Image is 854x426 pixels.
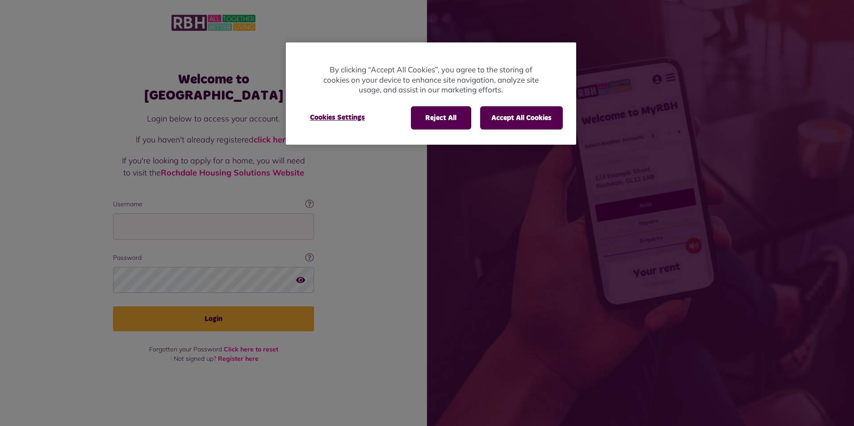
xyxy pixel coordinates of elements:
div: Cookie banner [286,42,576,145]
p: By clicking “Accept All Cookies”, you agree to the storing of cookies on your device to enhance s... [322,65,540,95]
button: Cookies Settings [299,106,376,129]
div: Privacy [286,42,576,145]
button: Reject All [411,106,471,129]
button: Accept All Cookies [480,106,563,129]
